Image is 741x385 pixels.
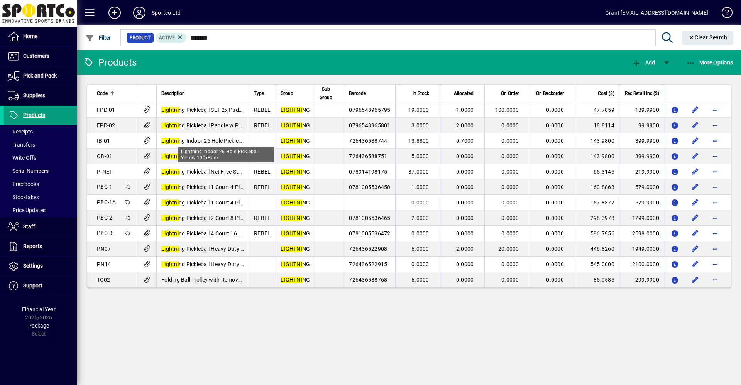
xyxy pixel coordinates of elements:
[161,122,179,128] em: Lightni
[456,184,474,190] span: 0.0000
[97,107,115,113] span: FPD-01
[161,230,179,236] em: Lightni
[8,207,46,213] span: Price Updates
[161,138,291,144] span: ng Indoor 26 Hole Pickleball Yellow 100xPack
[4,47,77,66] a: Customers
[619,133,664,149] td: 399.9900
[254,89,264,98] span: Type
[689,212,701,224] button: Edit
[152,7,181,19] div: Sportco Ltd
[575,195,619,210] td: 157.8377
[619,102,664,118] td: 189.9900
[156,33,187,43] mat-chip: Activation Status: Active
[411,277,429,283] span: 6.0000
[709,165,721,178] button: More options
[4,27,77,46] a: Home
[161,89,185,98] span: Description
[159,35,175,41] span: Active
[4,86,77,105] a: Suppliers
[97,153,112,159] span: OB-01
[546,246,564,252] span: 0.0000
[4,204,77,217] a: Price Updates
[619,241,664,257] td: 1949.0000
[632,59,655,66] span: Add
[575,179,619,195] td: 160.8863
[546,199,564,206] span: 0.0000
[689,243,701,255] button: Edit
[8,168,49,174] span: Serial Numbers
[349,89,390,98] div: Barcode
[97,199,116,205] span: PBC-1A
[349,215,390,221] span: 0781005536465
[456,261,474,267] span: 0.0000
[575,133,619,149] td: 143.9800
[689,227,701,240] button: Edit
[161,169,179,175] em: Lightni
[85,35,111,41] span: Filter
[716,2,731,27] a: Knowledge Base
[281,215,302,221] em: LIGHTNI
[411,199,429,206] span: 0.0000
[254,107,271,113] span: REBEL
[281,138,310,144] span: NG
[4,138,77,151] a: Transfers
[4,217,77,236] a: Staff
[689,165,701,178] button: Edit
[501,184,519,190] span: 0.0000
[254,215,271,221] span: REBEL
[161,107,179,113] em: Lightni
[709,227,721,240] button: More options
[83,56,137,69] div: Products
[456,215,474,221] span: 0.0000
[546,169,564,175] span: 0.0000
[130,34,151,42] span: Product
[281,184,302,190] em: LIGHTNI
[161,107,269,113] span: ng Pickleball SET 2x Paddles 4x balls
[501,277,519,283] span: 0.0000
[23,73,57,79] span: Pick and Pack
[619,226,664,241] td: 2598.0000
[456,230,474,236] span: 0.0000
[575,226,619,241] td: 596.7956
[4,125,77,138] a: Receipts
[281,277,310,283] span: NG
[28,323,49,329] span: Package
[501,153,519,159] span: 0.0000
[575,257,619,272] td: 545.0000
[598,89,614,98] span: Cost ($)
[281,122,302,128] em: LIGHTNI
[456,246,474,252] span: 2.0000
[281,107,310,113] span: NG
[97,277,110,283] span: TC02
[281,246,310,252] span: NG
[97,261,111,267] span: PN14
[400,89,436,98] div: In Stock
[625,89,659,98] span: Rec Retail Inc ($)
[546,277,564,283] span: 0.0000
[546,261,564,267] span: 0.0000
[4,257,77,276] a: Settings
[456,107,474,113] span: 1.0000
[281,122,310,128] span: NG
[281,89,293,98] span: Group
[254,169,271,175] span: REBEL
[605,7,708,19] div: Grant [EMAIL_ADDRESS][DOMAIN_NAME]
[709,274,721,286] button: More options
[686,59,733,66] span: More Options
[536,89,564,98] span: On Backorder
[281,138,302,144] em: LIGHTNI
[4,151,77,164] a: Write Offs
[456,277,474,283] span: 0.0000
[411,215,429,221] span: 2.0000
[408,169,429,175] span: 87.0000
[575,241,619,257] td: 446.8260
[619,257,664,272] td: 2100.0000
[411,153,429,159] span: 5.0000
[281,277,302,283] em: LIGHTNI
[127,6,152,20] button: Profile
[97,246,111,252] span: PN07
[281,246,302,252] em: LIGHTNI
[546,107,564,113] span: 0.0000
[456,199,474,206] span: 0.0000
[456,138,474,144] span: 0.7000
